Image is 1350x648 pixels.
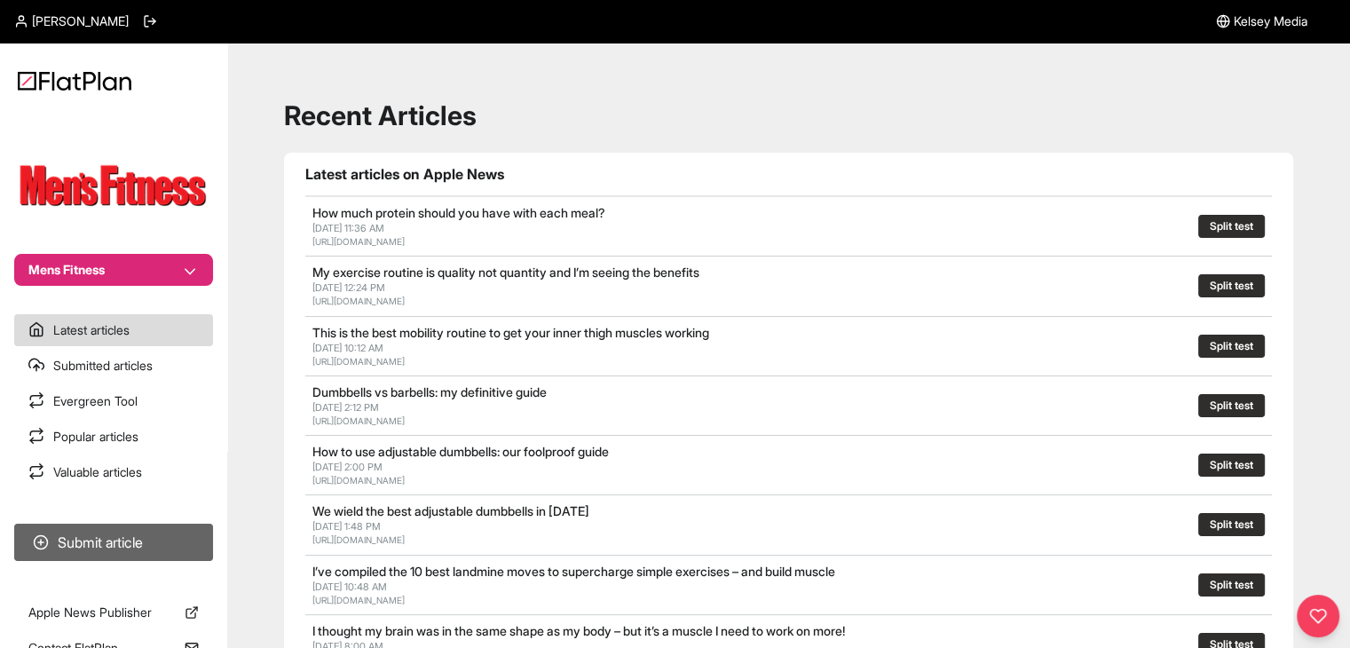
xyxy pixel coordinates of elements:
[312,401,379,414] span: [DATE] 2:12 PM
[312,236,405,247] a: [URL][DOMAIN_NAME]
[14,456,213,488] a: Valuable articles
[1234,12,1307,30] span: Kelsey Media
[312,564,835,579] a: I’ve compiled the 10 best landmine moves to supercharge simple exercises – and build muscle
[14,385,213,417] a: Evergreen Tool
[18,71,131,91] img: Logo
[284,99,1293,131] h1: Recent Articles
[312,342,383,354] span: [DATE] 10:12 AM
[32,12,129,30] span: [PERSON_NAME]
[1198,274,1265,297] button: Split test
[14,12,129,30] a: [PERSON_NAME]
[312,384,547,399] a: Dumbbells vs barbells: my definitive guide
[14,350,213,382] a: Submitted articles
[312,205,605,220] a: How much protein should you have with each meal?
[1198,394,1265,417] button: Split test
[312,534,405,545] a: [URL][DOMAIN_NAME]
[312,265,699,280] a: My exercise routine is quality not quantity and I’m seeing the benefits
[312,503,589,518] a: We wield the best adjustable dumbbells in [DATE]
[312,356,405,367] a: [URL][DOMAIN_NAME]
[1198,573,1265,597] button: Split test
[1198,215,1265,238] button: Split test
[312,444,609,459] a: How to use adjustable dumbbells: our foolproof guide
[1198,454,1265,477] button: Split test
[1198,513,1265,536] button: Split test
[14,254,213,286] button: Mens Fitness
[312,461,383,473] span: [DATE] 2:00 PM
[305,163,1272,185] h1: Latest articles on Apple News
[312,595,405,605] a: [URL][DOMAIN_NAME]
[312,475,405,486] a: [URL][DOMAIN_NAME]
[14,524,213,561] button: Submit article
[312,415,405,426] a: [URL][DOMAIN_NAME]
[312,296,405,306] a: [URL][DOMAIN_NAME]
[14,421,213,453] a: Popular articles
[312,325,709,340] a: This is the best mobility routine to get your inner thigh muscles working
[312,281,385,294] span: [DATE] 12:24 PM
[312,581,387,593] span: [DATE] 10:48 AM
[14,597,213,628] a: Apple News Publisher
[14,314,213,346] a: Latest articles
[312,222,384,234] span: [DATE] 11:36 AM
[1198,335,1265,358] button: Split test
[312,520,381,533] span: [DATE] 1:48 PM
[312,623,845,638] a: I thought my brain was in the same shape as my body – but it’s a muscle I need to work on more!
[14,156,213,218] img: Publication Logo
